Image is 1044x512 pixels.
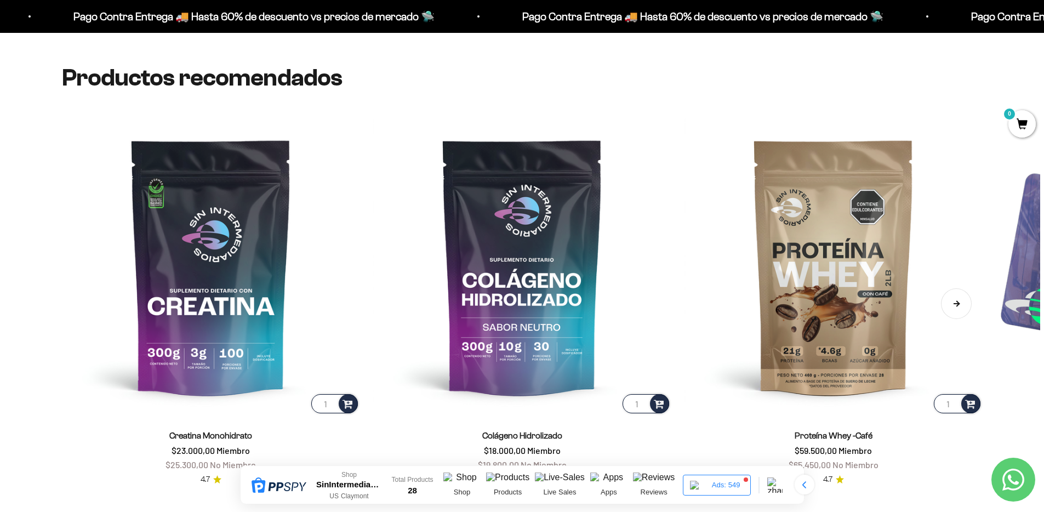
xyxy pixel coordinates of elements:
div: Más información sobre los ingredientes [13,52,227,71]
div: Un video del producto [13,118,227,137]
span: $65.450,00 [789,459,831,470]
span: No Miembro [521,459,567,470]
span: 4.7 [823,474,832,486]
split-lines: Productos recomendados [62,64,343,91]
a: Creatina Monohidrato [169,431,252,440]
span: No Miembro [832,459,878,470]
span: Miembro [838,445,872,456]
span: $25.300,00 [166,459,208,470]
span: Enviar [179,164,226,183]
span: No Miembro [210,459,256,470]
span: Miembro [527,445,561,456]
button: Enviar [178,164,227,183]
p: ¿Qué te haría sentir más seguro de comprar este producto? [13,18,227,43]
a: Proteína Whey -Café [795,431,872,440]
div: Una promoción especial [13,96,227,115]
span: 4.7 [201,474,210,486]
a: 4.74.7 de 5.0 estrellas [201,474,221,486]
span: $18.000,00 [484,445,526,456]
a: 4.74.7 de 5.0 estrellas [823,474,844,486]
div: Un mejor precio [13,140,227,159]
span: $23.000,00 [172,445,215,456]
a: 0 [1008,119,1036,131]
mark: 0 [1003,107,1016,121]
span: $19.800,00 [478,459,519,470]
div: Reseñas de otros clientes [13,74,227,93]
p: Pago Contra Entrega 🚚 Hasta 60% de descuento vs precios de mercado 🛸 [426,8,787,25]
span: Miembro [216,445,250,456]
a: Colágeno Hidrolizado [482,431,562,440]
span: $59.500,00 [795,445,837,456]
